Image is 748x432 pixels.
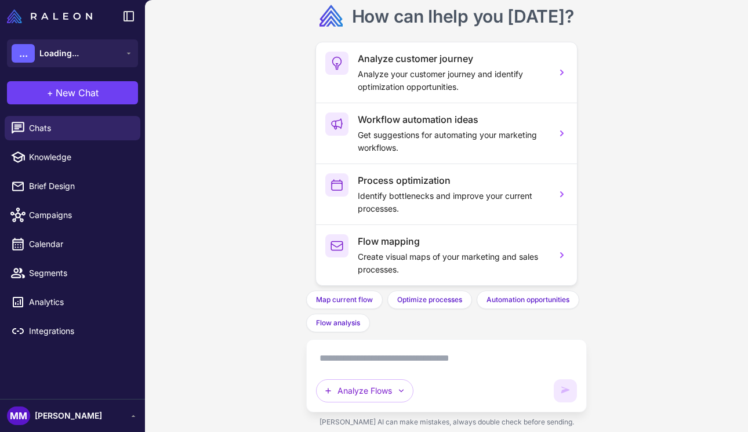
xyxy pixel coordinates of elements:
[7,406,30,425] div: MM
[29,267,131,279] span: Segments
[29,122,131,135] span: Chats
[316,295,373,305] span: Map current flow
[358,52,547,66] h3: Analyze customer journey
[7,9,92,23] img: Raleon Logo
[5,261,140,285] a: Segments
[5,232,140,256] a: Calendar
[358,112,547,126] h3: Workflow automation ideas
[29,209,131,222] span: Campaigns
[316,379,413,402] button: Analyze Flows
[433,6,565,27] span: help you [DATE]
[29,325,131,337] span: Integrations
[397,295,462,305] span: Optimize processes
[7,81,138,104] button: +New Chat
[7,9,97,23] a: Raleon Logo
[35,409,102,422] span: [PERSON_NAME]
[358,190,547,215] p: Identify bottlenecks and improve your current processes.
[358,129,547,154] p: Get suggestions for automating your marketing workflows.
[39,47,79,60] span: Loading...
[29,238,131,251] span: Calendar
[358,251,547,276] p: Create visual maps of your marketing and sales processes.
[5,290,140,314] a: Analytics
[5,203,140,227] a: Campaigns
[5,319,140,343] a: Integrations
[358,173,547,187] h3: Process optimization
[29,180,131,193] span: Brief Design
[29,151,131,164] span: Knowledge
[358,234,547,248] h3: Flow mapping
[5,116,140,140] a: Chats
[358,68,547,93] p: Analyze your customer journey and identify optimization opportunities.
[316,318,360,328] span: Flow analysis
[306,412,587,432] div: [PERSON_NAME] AI can make mistakes, always double check before sending.
[5,145,140,169] a: Knowledge
[56,86,99,100] span: New Chat
[306,314,370,332] button: Flow analysis
[486,295,569,305] span: Automation opportunities
[352,5,574,28] h2: How can I ?
[306,291,383,309] button: Map current flow
[387,291,472,309] button: Optimize processes
[7,39,138,67] button: ...Loading...
[477,291,579,309] button: Automation opportunities
[5,174,140,198] a: Brief Design
[47,86,53,100] span: +
[12,44,35,63] div: ...
[29,296,131,308] span: Analytics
